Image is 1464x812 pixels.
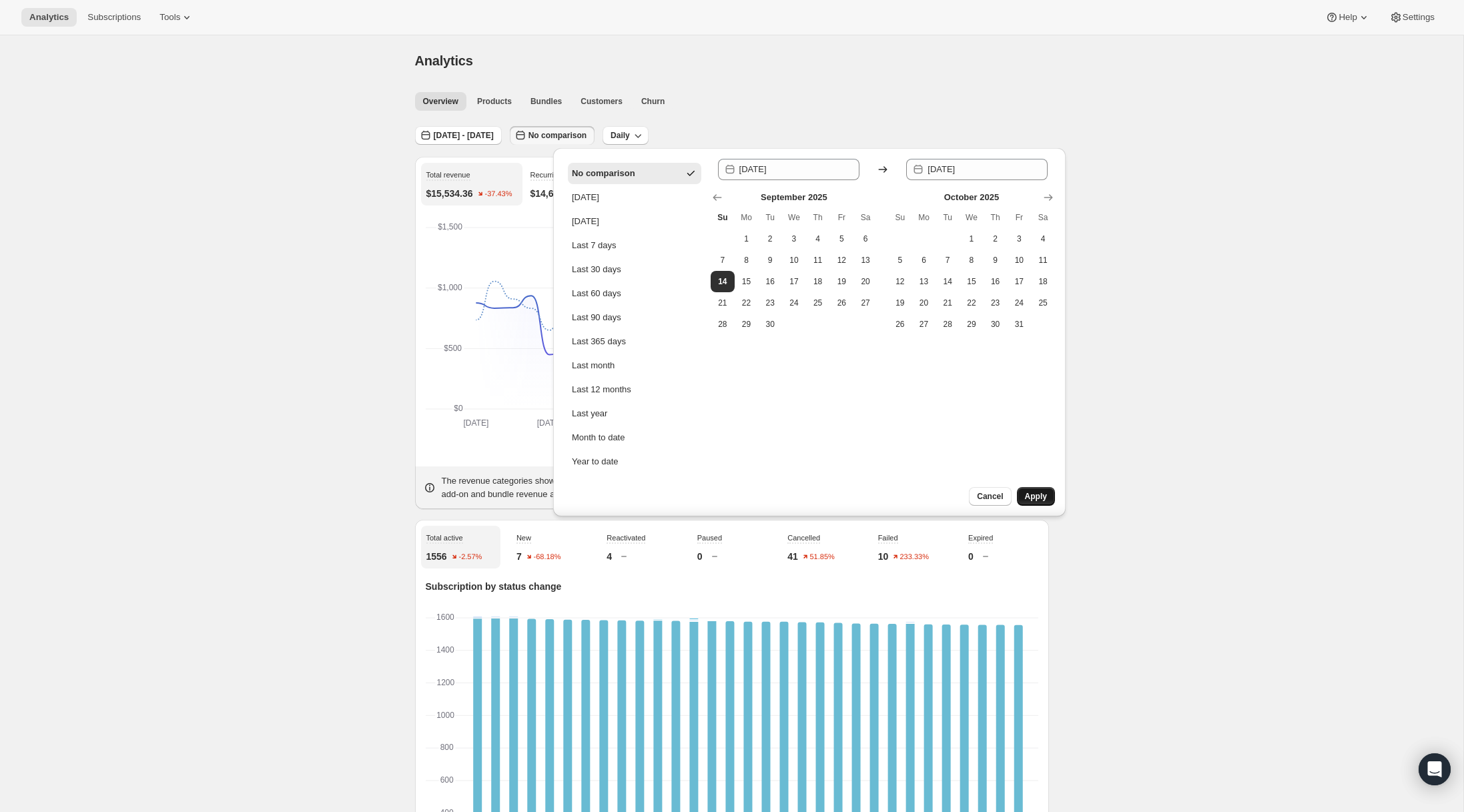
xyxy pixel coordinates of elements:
button: Friday October 31 2025 [1007,314,1031,335]
p: $14,692.23 [530,187,577,200]
th: Wednesday [960,207,984,228]
span: 8 [965,255,978,266]
span: 13 [859,255,872,266]
span: 28 [716,319,729,330]
button: Friday September 26 2025 [829,292,853,314]
span: Th [989,212,1002,223]
p: Subscription by status change [426,580,1038,593]
text: 233.33% [900,553,930,561]
th: Saturday [853,207,877,228]
button: Last month [568,355,701,376]
div: Year to date [572,455,619,468]
span: 11 [1036,255,1050,266]
button: Monday September 22 2025 [735,292,759,314]
rect: Expired-6 0 [617,618,626,619]
span: New [516,534,531,542]
button: Monday October 13 2025 [912,271,936,292]
button: Tools [151,8,202,27]
button: Sunday October 19 2025 [888,292,912,314]
button: Year to date [568,451,701,472]
button: Thursday September 4 2025 [806,228,830,250]
span: 27 [859,298,872,308]
rect: Expired-6 0 [797,618,806,619]
button: Show previous month, August 2025 [708,188,727,207]
span: Fr [1012,212,1026,223]
span: Fr [835,212,848,223]
button: Friday September 12 2025 [829,250,853,271]
span: Cancelled [787,534,820,542]
rect: Expired-6 0 [815,618,824,619]
span: Cancel [977,491,1003,502]
p: 4 [607,550,612,563]
text: [DATE] [463,418,488,428]
button: Sunday September 7 2025 [711,250,735,271]
button: Saturday October 25 2025 [1031,292,1055,314]
span: Churn [641,96,665,107]
button: Thursday September 25 2025 [806,292,830,314]
span: Reactivated [607,534,645,542]
th: Wednesday [782,207,806,228]
rect: Expired-6 0 [960,618,968,619]
button: Cancel [969,487,1011,506]
span: [DATE] - [DATE] [434,130,494,141]
button: Friday September 5 2025 [829,228,853,250]
div: Last 30 days [572,263,621,276]
rect: New-1 1 [491,617,500,619]
button: Tuesday October 7 2025 [936,250,960,271]
button: Last 12 months [568,379,701,400]
div: [DATE] [572,191,599,204]
div: No comparison [572,167,635,180]
p: 0 [697,550,703,563]
button: Wednesday September 3 2025 [782,228,806,250]
span: 19 [835,276,848,287]
rect: Expired-6 0 [527,618,536,619]
span: 1 [965,234,978,244]
button: Last 7 days [568,235,701,256]
span: 1 [740,234,753,244]
span: Th [811,212,825,223]
span: 25 [1036,298,1050,308]
button: No comparison [510,126,595,145]
span: 6 [859,234,872,244]
span: 21 [716,298,729,308]
button: Apply [1017,487,1055,506]
button: Last 365 days [568,331,701,352]
th: Monday [735,207,759,228]
div: Last 365 days [572,335,626,348]
span: 29 [965,319,978,330]
div: Last 7 days [572,239,617,252]
button: Saturday October 4 2025 [1031,228,1055,250]
span: 7 [716,255,729,266]
text: -68.18% [533,553,561,561]
span: 24 [787,298,801,308]
rect: Expired-6 0 [924,618,932,619]
span: Mo [918,212,931,223]
span: 5 [835,234,848,244]
span: Sa [1036,212,1050,223]
text: -37.43% [484,190,512,198]
button: Wednesday September 10 2025 [782,250,806,271]
button: Tuesday September 9 2025 [758,250,782,271]
rect: Expired-6 0 [509,618,518,619]
span: 26 [893,319,907,330]
rect: New-1 1 [509,617,518,619]
span: 8 [740,255,753,266]
span: Paused [697,534,722,542]
span: Su [893,212,907,223]
rect: Expired-6 0 [671,618,680,619]
span: 10 [1012,255,1026,266]
rect: Expired-6 0 [779,618,788,619]
span: 16 [763,276,777,287]
span: Bundles [530,96,562,107]
button: Start of range Today Sunday September 14 2025 [711,271,735,292]
rect: Expired-6 0 [563,618,572,619]
th: Monday [912,207,936,228]
button: Sunday September 28 2025 [711,314,735,335]
rect: Expired-6 0 [473,618,482,619]
text: $0 [454,404,463,413]
button: Thursday September 11 2025 [806,250,830,271]
button: Last 30 days [568,259,701,280]
rect: Expired-6 0 [599,618,608,619]
button: Tuesday October 14 2025 [936,271,960,292]
rect: Expired-6 0 [942,618,950,619]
